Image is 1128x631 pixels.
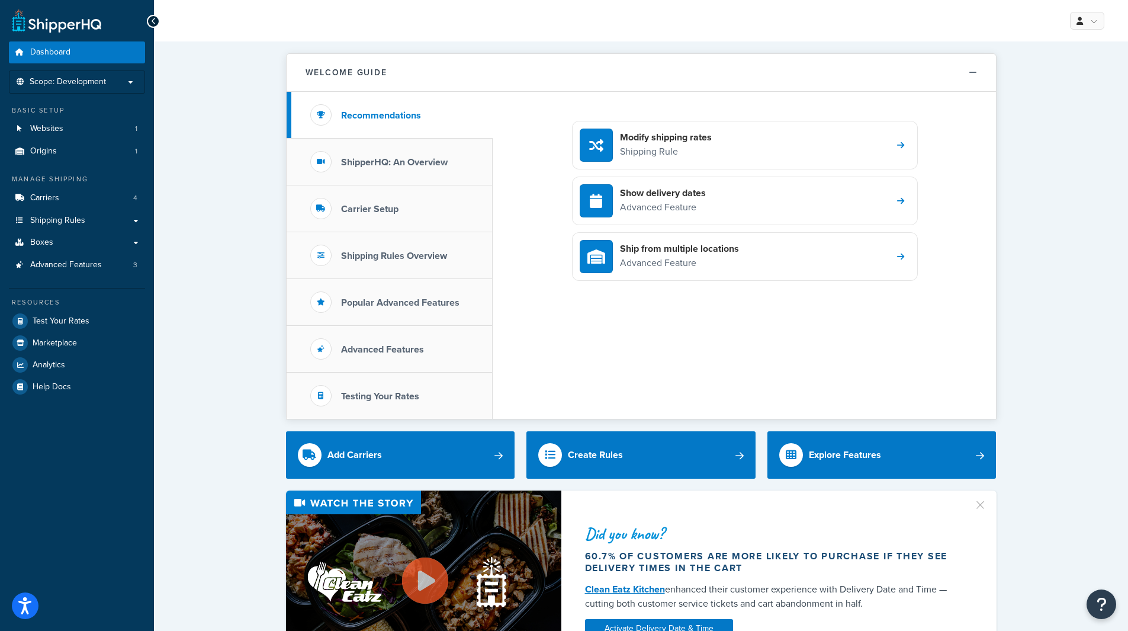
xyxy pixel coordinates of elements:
[585,550,959,574] div: 60.7% of customers are more likely to purchase if they see delivery times in the cart
[327,447,382,463] div: Add Carriers
[133,260,137,270] span: 3
[9,174,145,184] div: Manage Shipping
[809,447,881,463] div: Explore Features
[30,238,53,248] span: Boxes
[30,146,57,156] span: Origins
[9,310,145,332] a: Test Your Rates
[30,193,59,203] span: Carriers
[9,297,145,308] div: Resources
[286,431,515,479] a: Add Carriers
[620,242,739,255] h4: Ship from multiple locations
[585,582,959,611] div: enhanced their customer experience with Delivery Date and Time — cutting both customer service ti...
[30,124,63,134] span: Websites
[306,68,387,77] h2: Welcome Guide
[526,431,756,479] a: Create Rules
[585,582,665,596] a: Clean Eatz Kitchen
[30,260,102,270] span: Advanced Features
[585,526,959,542] div: Did you know?
[9,354,145,376] a: Analytics
[341,157,448,168] h3: ShipperHQ: An Overview
[568,447,623,463] div: Create Rules
[9,105,145,116] div: Basic Setup
[133,193,137,203] span: 4
[9,187,145,209] a: Carriers4
[135,146,137,156] span: 1
[341,204,399,214] h3: Carrier Setup
[9,254,145,276] a: Advanced Features3
[135,124,137,134] span: 1
[9,118,145,140] a: Websites1
[9,140,145,162] a: Origins1
[30,216,85,226] span: Shipping Rules
[341,251,447,261] h3: Shipping Rules Overview
[9,254,145,276] li: Advanced Features
[341,297,459,308] h3: Popular Advanced Features
[33,316,89,326] span: Test Your Rates
[30,77,106,87] span: Scope: Development
[1087,590,1116,619] button: Open Resource Center
[9,187,145,209] li: Carriers
[9,232,145,254] a: Boxes
[9,140,145,162] li: Origins
[33,338,77,348] span: Marketplace
[620,200,706,215] p: Advanced Feature
[767,431,997,479] a: Explore Features
[33,360,65,370] span: Analytics
[341,391,419,402] h3: Testing Your Rates
[9,210,145,232] a: Shipping Rules
[9,118,145,140] li: Websites
[9,41,145,63] a: Dashboard
[620,187,706,200] h4: Show delivery dates
[30,47,70,57] span: Dashboard
[620,144,712,159] p: Shipping Rule
[341,344,424,355] h3: Advanced Features
[33,382,71,392] span: Help Docs
[287,54,996,92] button: Welcome Guide
[9,332,145,354] a: Marketplace
[620,131,712,144] h4: Modify shipping rates
[9,376,145,398] a: Help Docs
[620,255,739,271] p: Advanced Feature
[341,110,421,121] h3: Recommendations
